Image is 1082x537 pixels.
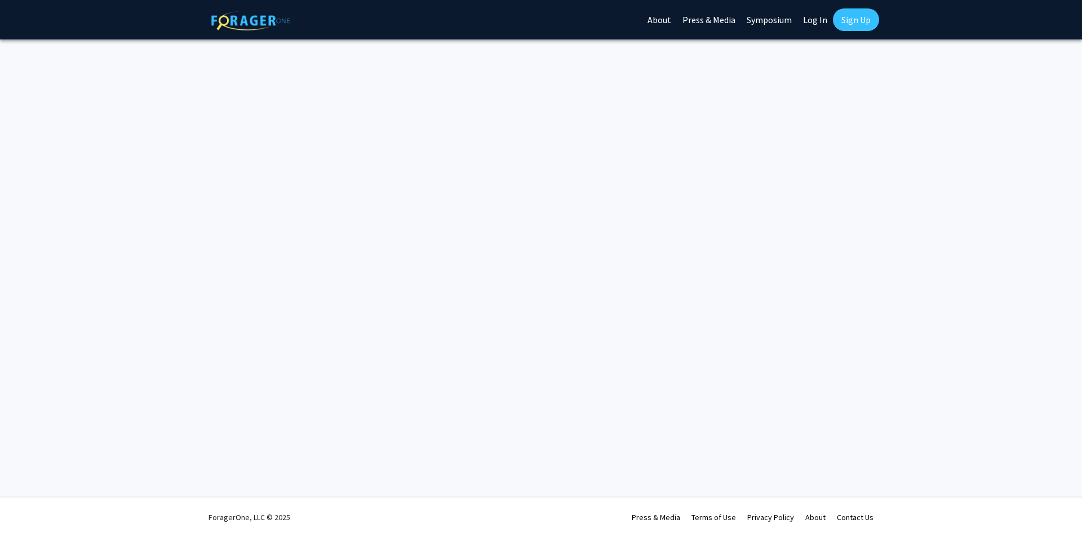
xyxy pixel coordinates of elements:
a: Press & Media [632,512,680,522]
a: About [805,512,826,522]
a: Contact Us [837,512,873,522]
a: Privacy Policy [747,512,794,522]
div: ForagerOne, LLC © 2025 [209,498,290,537]
a: Terms of Use [691,512,736,522]
a: Sign Up [833,8,879,31]
img: ForagerOne Logo [211,11,290,30]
